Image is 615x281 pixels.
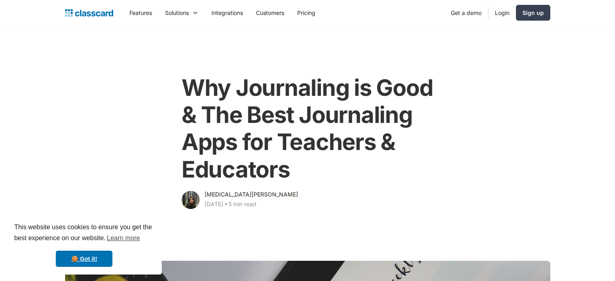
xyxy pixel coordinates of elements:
a: learn more about cookies [106,232,141,244]
a: dismiss cookie message [56,251,112,267]
div: Solutions [159,4,205,22]
div: Solutions [165,8,189,17]
div: Sign up [522,8,544,17]
div: [DATE] [205,199,223,209]
h1: Why Journaling is Good & The Best Journaling Apps for Teachers & Educators [182,74,433,183]
a: Login [488,4,516,22]
a: Customers [249,4,291,22]
a: Integrations [205,4,249,22]
div: cookieconsent [6,215,162,275]
div: ‧ [223,199,228,211]
a: Get a demo [444,4,488,22]
a: Sign up [516,5,550,21]
a: Logo [65,7,113,19]
div: 5 min read [228,199,256,209]
a: Pricing [291,4,322,22]
div: [MEDICAL_DATA][PERSON_NAME] [205,190,298,199]
a: Features [123,4,159,22]
span: This website uses cookies to ensure you get the best experience on our website. [14,222,154,244]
